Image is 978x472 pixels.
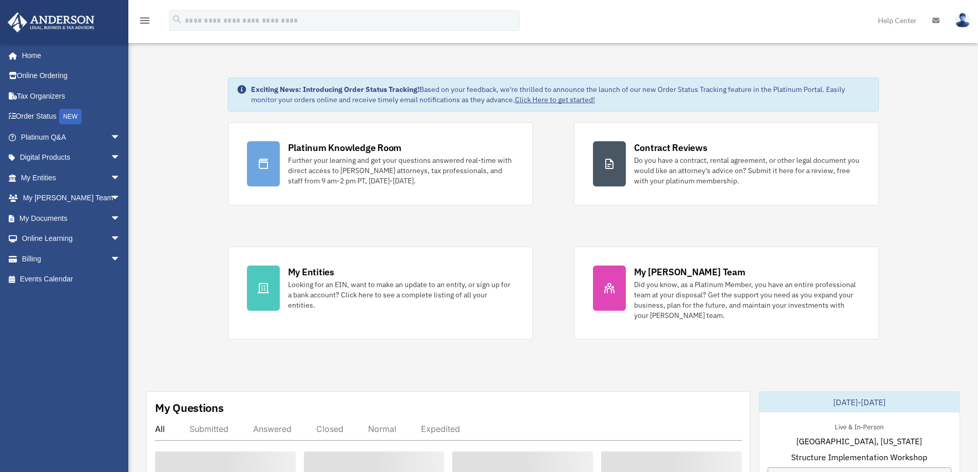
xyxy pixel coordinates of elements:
div: Contract Reviews [634,141,707,154]
div: Further your learning and get your questions answered real-time with direct access to [PERSON_NAM... [288,155,514,186]
div: Looking for an EIN, want to make an update to an entity, or sign up for a bank account? Click her... [288,279,514,310]
img: User Pic [955,13,970,28]
a: menu [139,18,151,27]
span: Structure Implementation Workshop [791,451,927,463]
a: Billingarrow_drop_down [7,249,136,269]
span: arrow_drop_down [110,167,131,188]
a: Click Here to get started! [515,95,595,104]
a: My Entities Looking for an EIN, want to make an update to an entity, or sign up for a bank accoun... [228,247,533,339]
a: Online Learningarrow_drop_down [7,229,136,249]
div: Expedited [421,424,460,434]
span: arrow_drop_down [110,208,131,229]
div: Live & In-Person [827,421,892,431]
div: NEW [59,109,82,124]
div: [DATE]-[DATE] [759,392,960,412]
div: My [PERSON_NAME] Team [634,266,745,278]
a: Digital Productsarrow_drop_down [7,147,136,168]
span: arrow_drop_down [110,127,131,148]
div: All [155,424,165,434]
a: Platinum Q&Aarrow_drop_down [7,127,136,147]
div: My Questions [155,400,224,416]
a: Online Ordering [7,66,136,86]
span: arrow_drop_down [110,249,131,270]
a: My Documentsarrow_drop_down [7,208,136,229]
a: Tax Organizers [7,86,136,106]
a: Platinum Knowledge Room Further your learning and get your questions answered real-time with dire... [228,122,533,205]
div: Based on your feedback, we're thrilled to announce the launch of our new Order Status Tracking fe... [251,84,870,105]
i: menu [139,14,151,27]
div: Submitted [189,424,228,434]
span: arrow_drop_down [110,188,131,209]
div: Answered [253,424,292,434]
div: Closed [316,424,343,434]
img: Anderson Advisors Platinum Portal [5,12,98,32]
a: My [PERSON_NAME] Teamarrow_drop_down [7,188,136,209]
a: Contract Reviews Do you have a contract, rental agreement, or other legal document you would like... [574,122,879,205]
a: Order StatusNEW [7,106,136,127]
div: Do you have a contract, rental agreement, or other legal document you would like an attorney's ad... [634,155,860,186]
a: Events Calendar [7,269,136,290]
a: My Entitiesarrow_drop_down [7,167,136,188]
div: Normal [368,424,396,434]
div: Did you know, as a Platinum Member, you have an entire professional team at your disposal? Get th... [634,279,860,320]
a: My [PERSON_NAME] Team Did you know, as a Platinum Member, you have an entire professional team at... [574,247,879,339]
i: search [171,14,183,25]
span: [GEOGRAPHIC_DATA], [US_STATE] [796,435,922,447]
span: arrow_drop_down [110,229,131,250]
strong: Exciting News: Introducing Order Status Tracking! [251,85,419,94]
span: arrow_drop_down [110,147,131,168]
div: Platinum Knowledge Room [288,141,402,154]
a: Home [7,45,131,66]
div: My Entities [288,266,334,278]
